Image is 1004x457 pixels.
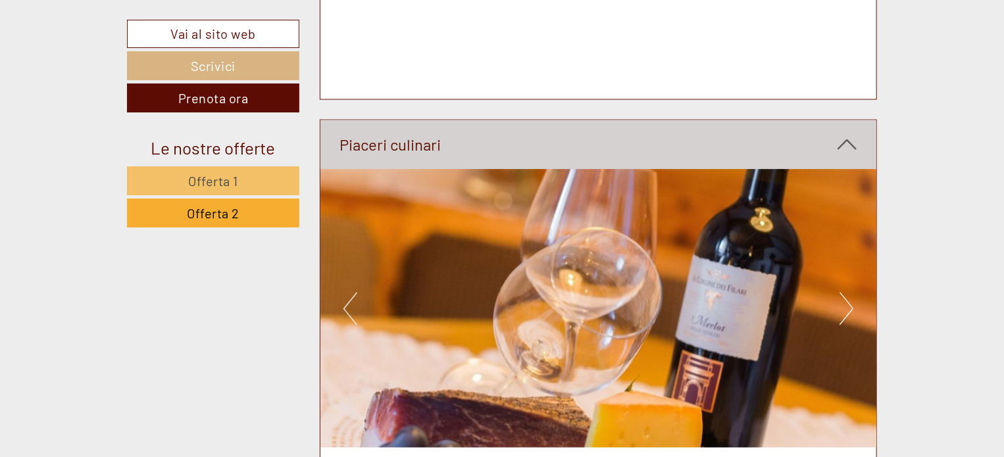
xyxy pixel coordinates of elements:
a: Scrivici [127,51,299,80]
div: Piaceri culinari [320,120,877,169]
span: Offerta 1 [188,173,238,189]
span: Offerta 2 [187,205,239,221]
div: Buon giorno, come possiamo aiutarla? [10,36,201,76]
button: Next [840,293,853,325]
a: Vai al sito web [127,20,299,48]
div: Appartements & Wellness [PERSON_NAME] [20,38,195,49]
small: 19:36 [20,64,195,73]
button: Previous [343,293,357,325]
a: Prenota ora [127,84,299,112]
button: Invia [448,341,518,370]
div: venerdì [230,10,288,32]
div: Le nostre offerte [127,135,299,160]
